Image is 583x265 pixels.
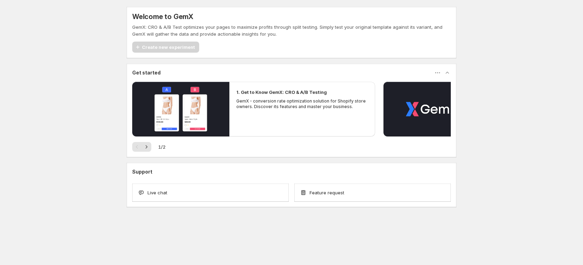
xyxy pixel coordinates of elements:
[236,89,327,96] h2: 1. Get to Know GemX: CRO & A/B Testing
[236,98,368,109] p: GemX - conversion rate optimization solution for Shopify store owners. Discover its features and ...
[310,189,344,196] span: Feature request
[132,24,451,37] p: GemX: CRO & A/B Test optimizes your pages to maximize profits through split testing. Simply test ...
[147,189,167,196] span: Live chat
[132,69,161,76] h3: Get started
[132,168,152,175] h3: Support
[132,12,193,21] h5: Welcome to GemX
[158,143,166,150] span: 1 / 2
